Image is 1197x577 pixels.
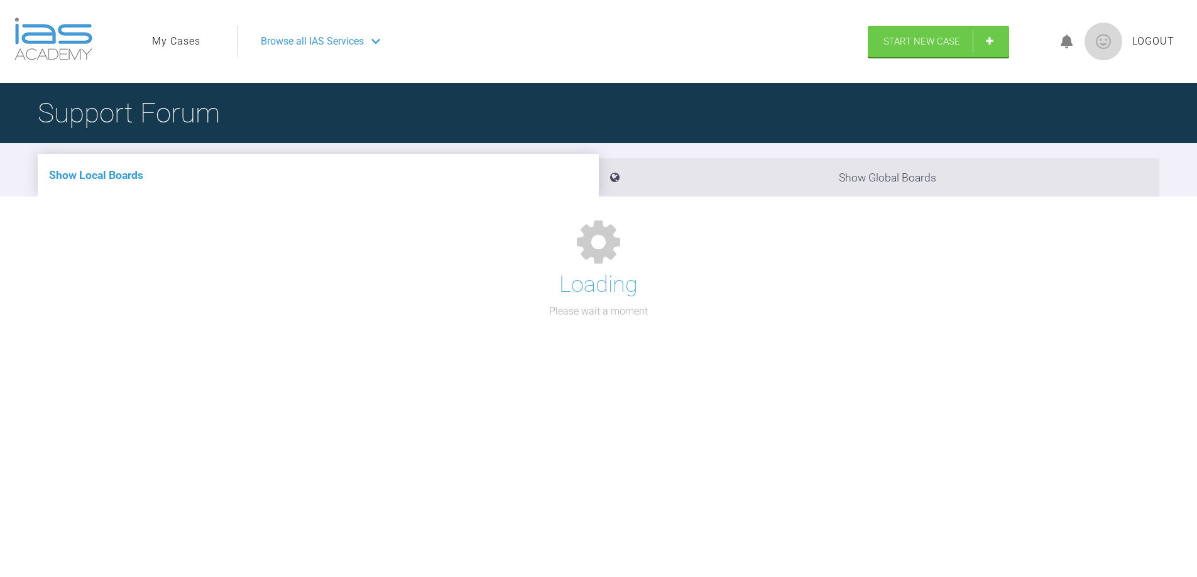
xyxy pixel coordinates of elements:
li: Show Local Boards [38,154,599,197]
span: Start New Case [883,36,960,47]
li: Show Global Boards [599,158,1160,197]
a: Start New Case [868,26,1009,57]
a: My Cases [152,33,200,50]
span: Browse all IAS Services [261,33,364,50]
h1: Support Forum [38,91,220,135]
img: profile.png [1085,23,1122,60]
p: Please wait a moment [549,303,648,320]
img: logo-light.3e3ef733.png [14,18,92,60]
h1: Loading [559,267,638,303]
a: Logout [1132,33,1174,50]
